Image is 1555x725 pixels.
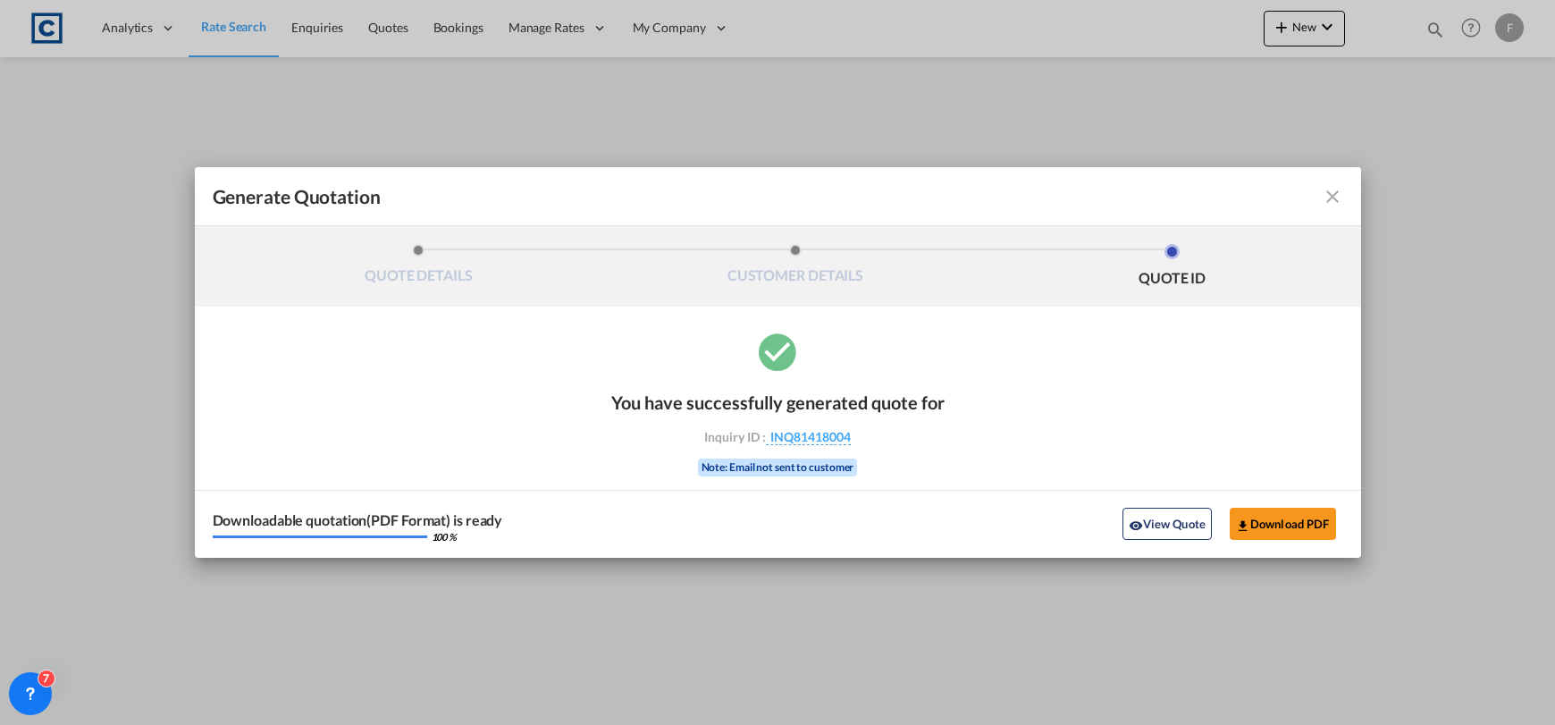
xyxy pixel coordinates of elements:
span: Generate Quotation [213,185,381,208]
div: You have successfully generated quote for [611,392,945,413]
button: Download PDF [1230,508,1336,540]
li: QUOTE DETAILS [231,244,608,292]
div: Downloadable quotation(PDF Format) is ready [213,513,503,527]
div: 100 % [432,532,458,542]
md-dialog: Generate QuotationQUOTE ... [195,167,1361,558]
div: Inquiry ID : [674,429,881,445]
li: CUSTOMER DETAILS [607,244,984,292]
md-icon: icon-close fg-AAA8AD cursor m-0 [1322,186,1343,207]
button: icon-eyeView Quote [1122,508,1212,540]
li: QUOTE ID [984,244,1361,292]
div: Note: Email not sent to customer [698,459,858,476]
span: INQ81418004 [766,429,851,445]
md-icon: icon-download [1236,518,1250,533]
md-icon: icon-eye [1129,518,1143,533]
md-icon: icon-checkbox-marked-circle [755,329,800,374]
